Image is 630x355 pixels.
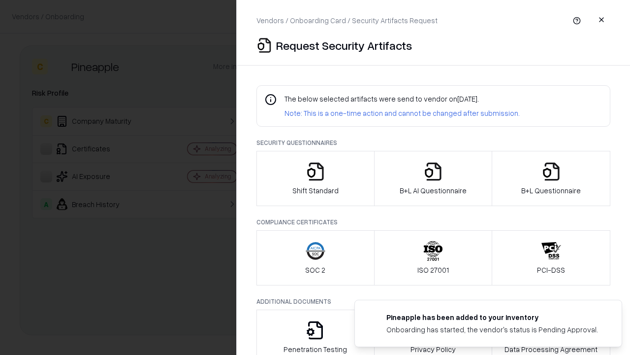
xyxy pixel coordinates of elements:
p: Privacy Policy [410,344,456,355]
p: B+L Questionnaire [521,185,581,196]
p: Data Processing Agreement [504,344,598,355]
div: Onboarding has started, the vendor's status is Pending Approval. [386,324,598,335]
p: Security Questionnaires [256,139,610,147]
button: Shift Standard [256,151,375,206]
div: Pineapple has been added to your inventory [386,312,598,322]
p: Request Security Artifacts [276,37,412,53]
p: SOC 2 [305,265,325,275]
p: The below selected artifacts were send to vendor on [DATE] . [284,94,520,104]
button: SOC 2 [256,230,375,285]
p: B+L AI Questionnaire [400,185,467,196]
p: Additional Documents [256,297,610,306]
p: Compliance Certificates [256,218,610,226]
button: PCI-DSS [492,230,610,285]
p: Penetration Testing [283,344,347,355]
img: pineappleenergy.com [367,312,378,324]
p: Note: This is a one-time action and cannot be changed after submission. [284,108,520,118]
p: Shift Standard [292,185,339,196]
button: B+L AI Questionnaire [374,151,493,206]
button: ISO 27001 [374,230,493,285]
p: Vendors / Onboarding Card / Security Artifacts Request [256,15,438,26]
p: PCI-DSS [537,265,565,275]
p: ISO 27001 [417,265,449,275]
button: B+L Questionnaire [492,151,610,206]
